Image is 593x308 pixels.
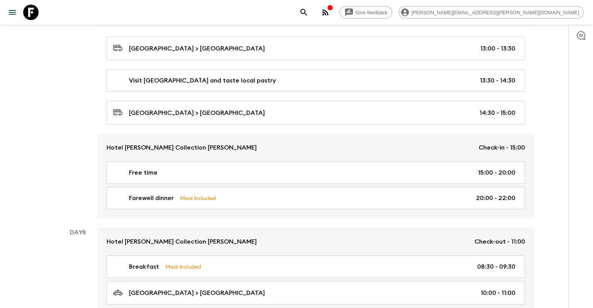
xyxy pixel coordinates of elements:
p: Breakfast [129,262,159,271]
a: Hotel [PERSON_NAME] Collection [PERSON_NAME]Check-out - 11:00 [97,228,534,256]
p: Visit [GEOGRAPHIC_DATA] and taste local pastry [129,76,276,85]
p: 14:30 - 15:00 [479,108,515,118]
p: [GEOGRAPHIC_DATA] > [GEOGRAPHIC_DATA] [129,288,265,298]
p: Hotel [PERSON_NAME] Collection [PERSON_NAME] [107,237,257,246]
p: Check-in - 15:00 [479,143,525,152]
p: Day 8 [59,228,97,237]
p: 20:00 - 22:00 [476,194,515,203]
p: Farewell dinner [129,194,174,203]
p: Meal Included [180,194,216,202]
a: Hotel [PERSON_NAME] Collection [PERSON_NAME]Check-in - 15:00 [97,134,534,162]
button: menu [5,5,20,20]
p: 13:00 - 13:30 [480,44,515,53]
span: [PERSON_NAME][EMAIL_ADDRESS][PERSON_NAME][DOMAIN_NAME] [407,10,583,15]
p: 15:00 - 20:00 [478,168,515,177]
p: Meal Included [165,263,201,271]
p: [GEOGRAPHIC_DATA] > [GEOGRAPHIC_DATA] [129,108,265,118]
p: 13:30 - 14:30 [480,76,515,85]
a: [GEOGRAPHIC_DATA] > [GEOGRAPHIC_DATA]10:00 - 11:00 [107,281,525,305]
a: BreakfastMeal Included08:30 - 09:30 [107,256,525,278]
button: search adventures [296,5,312,20]
p: Free time [129,168,158,177]
p: 10:00 - 11:00 [481,288,515,298]
a: Visit [GEOGRAPHIC_DATA] and taste local pastry13:30 - 14:30 [107,69,525,92]
a: Farewell dinnerMeal Included20:00 - 22:00 [107,187,525,209]
p: [GEOGRAPHIC_DATA] > [GEOGRAPHIC_DATA] [129,44,265,53]
span: Give feedback [351,10,392,15]
a: Give feedback [339,6,392,19]
a: [GEOGRAPHIC_DATA] > [GEOGRAPHIC_DATA]13:00 - 13:30 [107,37,525,60]
a: Free time15:00 - 20:00 [107,162,525,184]
p: 08:30 - 09:30 [477,262,515,271]
a: [GEOGRAPHIC_DATA] > [GEOGRAPHIC_DATA]14:30 - 15:00 [107,101,525,125]
p: Check-out - 11:00 [474,237,525,246]
p: Hotel [PERSON_NAME] Collection [PERSON_NAME] [107,143,257,152]
div: [PERSON_NAME][EMAIL_ADDRESS][PERSON_NAME][DOMAIN_NAME] [398,6,584,19]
